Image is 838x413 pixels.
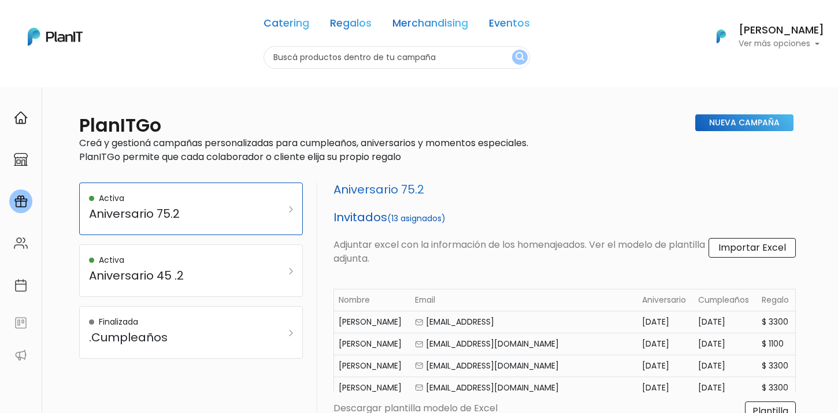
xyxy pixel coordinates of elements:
img: PlanIt Logo [28,28,83,46]
img: campaigns-02234683943229c281be62815700db0a1741e53638e28bf9629b52c665b00959.svg [14,195,28,209]
div: $ 3300 [762,382,791,394]
input: Buscá productos dentro de tu campaña [264,46,530,69]
div: [PERSON_NAME] [339,316,406,328]
div: [PERSON_NAME] [339,360,406,372]
h6: [PERSON_NAME] [739,25,824,36]
p: Finalizada [99,316,138,328]
img: arrow_right-9280cc79ecefa84298781467ce90b80af3baf8c02d32ced3b0099fbab38e4a3c.svg [289,330,293,336]
label: Importar Excel [709,238,796,258]
a: Eventos [489,18,530,32]
th: Aniversario [637,289,694,311]
a: Nueva Campaña [695,114,793,131]
p: Ver más opciones [739,40,824,48]
div: [PERSON_NAME] [339,338,406,350]
div: [DATE] [698,382,752,394]
div: [EMAIL_ADDRESS] [415,316,633,328]
img: calendar-87d922413cdce8b2cf7b7f5f62616a5cf9e4887200fb71536465627b3292af00.svg [14,278,28,292]
h5: Aniversario 75.2 [89,207,262,221]
th: Nombre [334,289,410,311]
div: [DATE] [698,360,752,372]
img: arrow_right-9280cc79ecefa84298781467ce90b80af3baf8c02d32ced3b0099fbab38e4a3c.svg [289,268,293,274]
div: [DATE] [642,382,689,394]
p: Activa [99,192,124,204]
h5: Aniversario 45 .2 [89,269,262,282]
img: home-e721727adea9d79c4d83392d1f703f7f8bce08238fde08b1acbfd93340b81755.svg [14,111,28,125]
a: Catering [264,18,309,32]
th: Cumpleaños [694,289,757,311]
p: Adjuntar excel con la información de los homenajeados. Ver el modelo de plantilla adjunta. [333,238,709,266]
p: Creá y gestioná campañas personalizadas para cumpleaños, aniversarios y momentos especiales. Plan... [79,136,555,164]
img: email-e55c09aa6c8f9f6eb5c8f3fb65cd82e5684b5d9eb5134d3f9629283c6a313748.svg [415,340,424,348]
img: email-e55c09aa6c8f9f6eb5c8f3fb65cd82e5684b5d9eb5134d3f9629283c6a313748.svg [415,318,424,326]
span: translation missing: es.helpers.headers.email [415,294,435,306]
div: $ 3300 [762,360,791,372]
a: Activa Aniversario 45 .2 [79,244,303,297]
img: marketplace-4ceaa7011d94191e9ded77b95e3339b90024bf715f7c57f8cf31f2d8c509eaba.svg [14,152,28,166]
img: email-e55c09aa6c8f9f6eb5c8f3fb65cd82e5684b5d9eb5134d3f9629283c6a313748.svg [415,384,424,392]
a: Activa Aniversario 75.2 [79,183,303,235]
div: $ 3300 [762,316,791,328]
div: [DATE] [698,338,752,350]
div: [DATE] [698,316,752,328]
img: feedback-78b5a0c8f98aac82b08bfc38622c3050aee476f2c9584af64705fc4e61158814.svg [14,316,28,330]
div: $ 1100 [762,338,791,350]
span: (13 asignados) [387,213,446,224]
div: [DATE] [642,316,689,328]
h5: Aniversario 75.2 [333,183,796,196]
p: Activa [99,254,124,266]
h2: PlanITGo [79,114,161,136]
img: email-e55c09aa6c8f9f6eb5c8f3fb65cd82e5684b5d9eb5134d3f9629283c6a313748.svg [415,362,424,370]
a: Finalizada .Cumpleaños [79,306,303,359]
div: [PERSON_NAME] [339,382,406,394]
h5: .Cumpleaños [89,330,262,344]
h5: Invitados [333,210,796,224]
div: [DATE] [642,360,689,372]
div: [EMAIL_ADDRESS][DOMAIN_NAME] [415,360,633,372]
th: Regalo [757,289,796,311]
div: [DATE] [642,338,689,350]
a: Merchandising [392,18,468,32]
button: PlanIt Logo [PERSON_NAME] Ver más opciones [702,21,824,51]
img: arrow_right-9280cc79ecefa84298781467ce90b80af3baf8c02d32ced3b0099fbab38e4a3c.svg [289,206,293,213]
img: PlanIt Logo [709,24,734,49]
img: people-662611757002400ad9ed0e3c099ab2801c6687ba6c219adb57efc949bc21e19d.svg [14,236,28,250]
img: partners-52edf745621dab592f3b2c58e3bca9d71375a7ef29c3b500c9f145b62cc070d4.svg [14,348,28,362]
a: Regalos [330,18,372,32]
div: [EMAIL_ADDRESS][DOMAIN_NAME] [415,338,633,350]
img: search_button-432b6d5273f82d61273b3651a40e1bd1b912527efae98b1b7a1b2c0702e16a8d.svg [516,52,524,63]
div: [EMAIL_ADDRESS][DOMAIN_NAME] [415,382,633,394]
